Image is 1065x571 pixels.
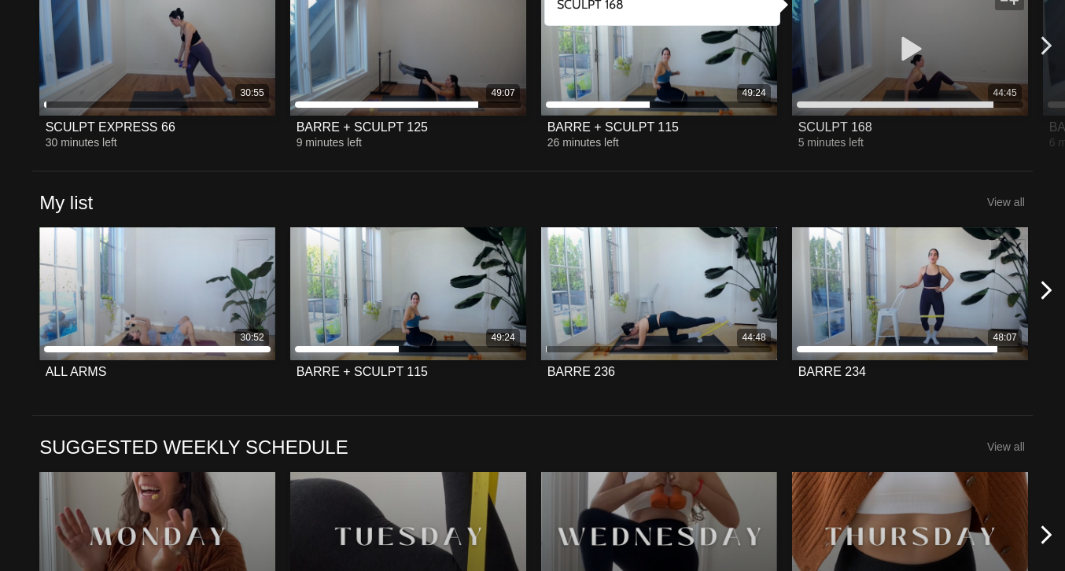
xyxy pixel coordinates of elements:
div: BARRE 236 [547,364,615,379]
a: ALL ARMS30:52ALL ARMS [39,227,275,393]
a: BARRE 23448:07BARRE 234 [792,227,1028,393]
a: SUGGESTED WEEKLY SCHEDULE [39,435,348,459]
a: BARRE 23644:48BARRE 236 [541,227,777,393]
div: 30:55 [241,87,264,100]
div: 49:24 [492,331,515,344]
div: BARRE + SCULPT 115 [547,120,679,134]
a: View all [987,196,1025,208]
a: My list [39,190,93,215]
div: BARRE + SCULPT 115 [297,364,428,379]
div: 26 minutes left [547,136,772,149]
div: 30:52 [241,331,264,344]
div: 48:07 [993,331,1017,344]
div: 5 minutes left [798,136,1023,149]
div: ALL ARMS [46,364,107,379]
div: BARRE + SCULPT 125 [297,120,428,134]
div: 9 minutes left [297,136,521,149]
a: BARRE + SCULPT 11549:24BARRE + SCULPT 115 [290,227,526,393]
div: 44:48 [743,331,766,344]
div: SCULPT 168 [798,120,872,134]
a: View all [987,440,1025,453]
div: 49:07 [492,87,515,100]
div: 44:45 [993,87,1017,100]
div: 49:24 [743,87,766,100]
div: BARRE 234 [798,364,866,379]
div: SCULPT EXPRESS 66 [46,120,175,134]
div: 30 minutes left [46,136,270,149]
